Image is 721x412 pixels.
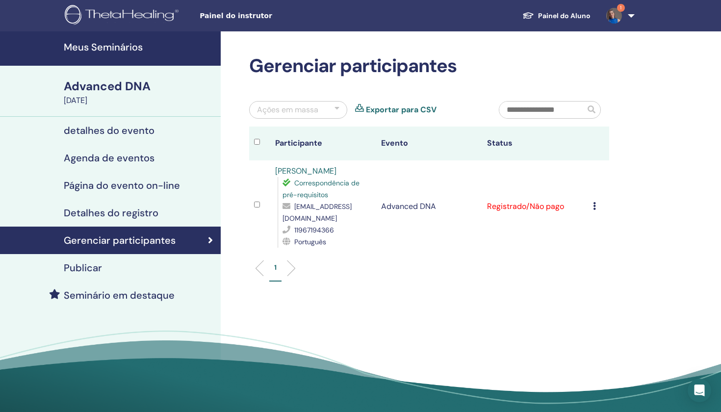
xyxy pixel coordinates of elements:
[64,180,180,191] h4: Página do evento on-line
[283,202,352,223] span: [EMAIL_ADDRESS][DOMAIN_NAME]
[64,262,102,274] h4: Publicar
[688,379,711,402] div: Open Intercom Messenger
[64,289,175,301] h4: Seminário em destaque
[64,207,158,219] h4: Detalhes do registro
[64,125,154,136] h4: detalhes do evento
[64,78,215,95] div: Advanced DNA
[257,104,318,116] div: Ações em massa
[515,7,598,25] a: Painel do Aluno
[64,152,154,164] h4: Agenda de eventos
[482,127,588,160] th: Status
[274,262,277,273] p: 1
[606,8,622,24] img: default.jpg
[270,127,376,160] th: Participante
[366,104,437,116] a: Exportar para CSV
[200,11,347,21] span: Painel do instrutor
[64,95,215,106] div: [DATE]
[294,237,326,246] span: Português
[58,78,221,106] a: Advanced DNA[DATE]
[522,11,534,20] img: graduation-cap-white.svg
[249,55,609,77] h2: Gerenciar participantes
[283,179,360,199] span: Correspondência de pré-requisitos
[64,41,215,53] h4: Meus Seminários
[65,5,182,27] img: logo.png
[294,226,334,234] span: 11967194366
[376,127,482,160] th: Evento
[617,4,625,12] span: 1
[275,166,336,176] a: [PERSON_NAME]
[376,160,482,253] td: Advanced DNA
[64,234,176,246] h4: Gerenciar participantes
